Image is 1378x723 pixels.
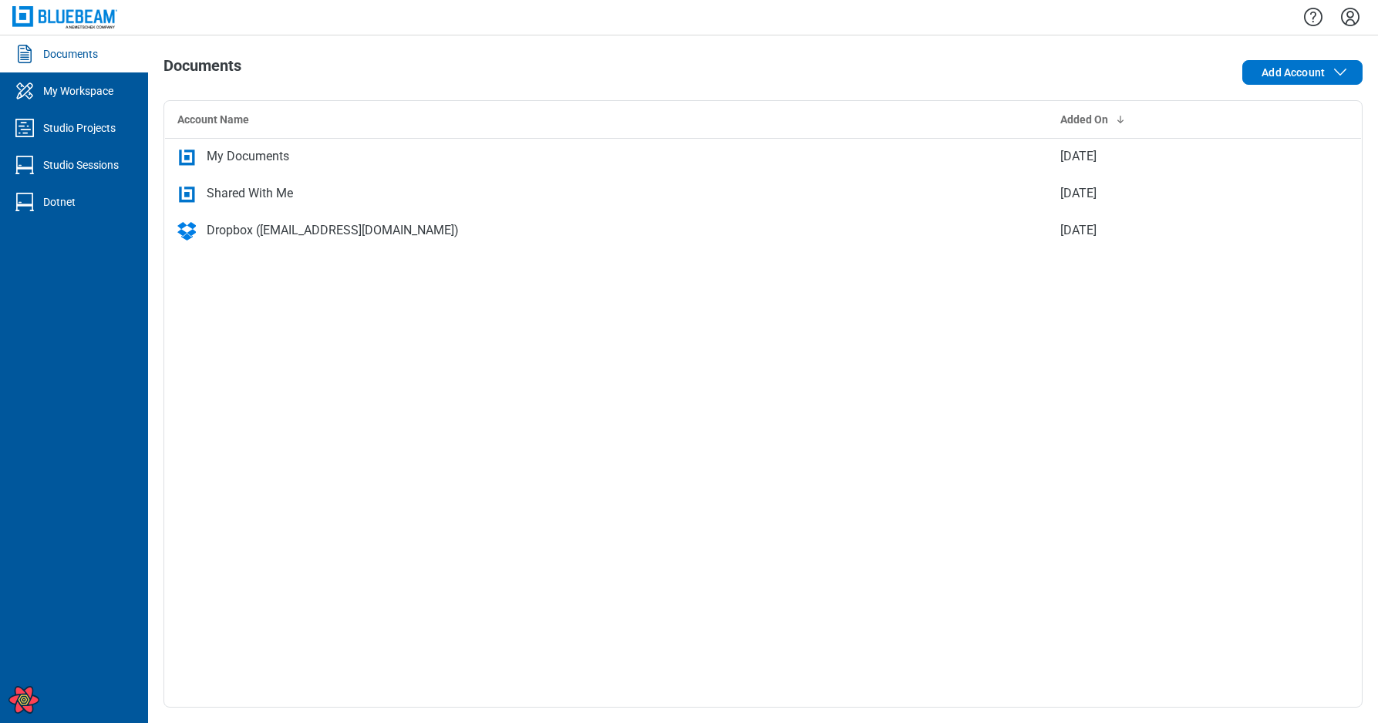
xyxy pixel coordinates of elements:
[12,79,37,103] svg: My Workspace
[43,46,98,62] div: Documents
[1242,60,1363,85] button: Add Account
[1338,4,1363,30] button: Settings
[43,194,76,210] div: Dotnet
[1048,175,1287,212] td: [DATE]
[12,153,37,177] svg: Studio Sessions
[207,147,289,166] div: My Documents
[207,184,293,203] div: Shared With Me
[1048,138,1287,175] td: [DATE]
[8,684,39,715] button: Open React Query Devtools
[12,116,37,140] svg: Studio Projects
[12,42,37,66] svg: Documents
[1262,65,1325,80] span: Add Account
[163,57,241,82] h1: Documents
[12,190,37,214] svg: Dotnet
[164,101,1362,250] table: bb-data-table
[207,221,459,240] div: Dropbox ([EMAIL_ADDRESS][DOMAIN_NAME])
[43,83,113,99] div: My Workspace
[43,120,116,136] div: Studio Projects
[1048,212,1287,249] td: [DATE]
[12,6,117,29] img: Bluebeam, Inc.
[1060,112,1275,127] div: Added On
[43,157,119,173] div: Studio Sessions
[177,112,1036,127] div: Account Name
